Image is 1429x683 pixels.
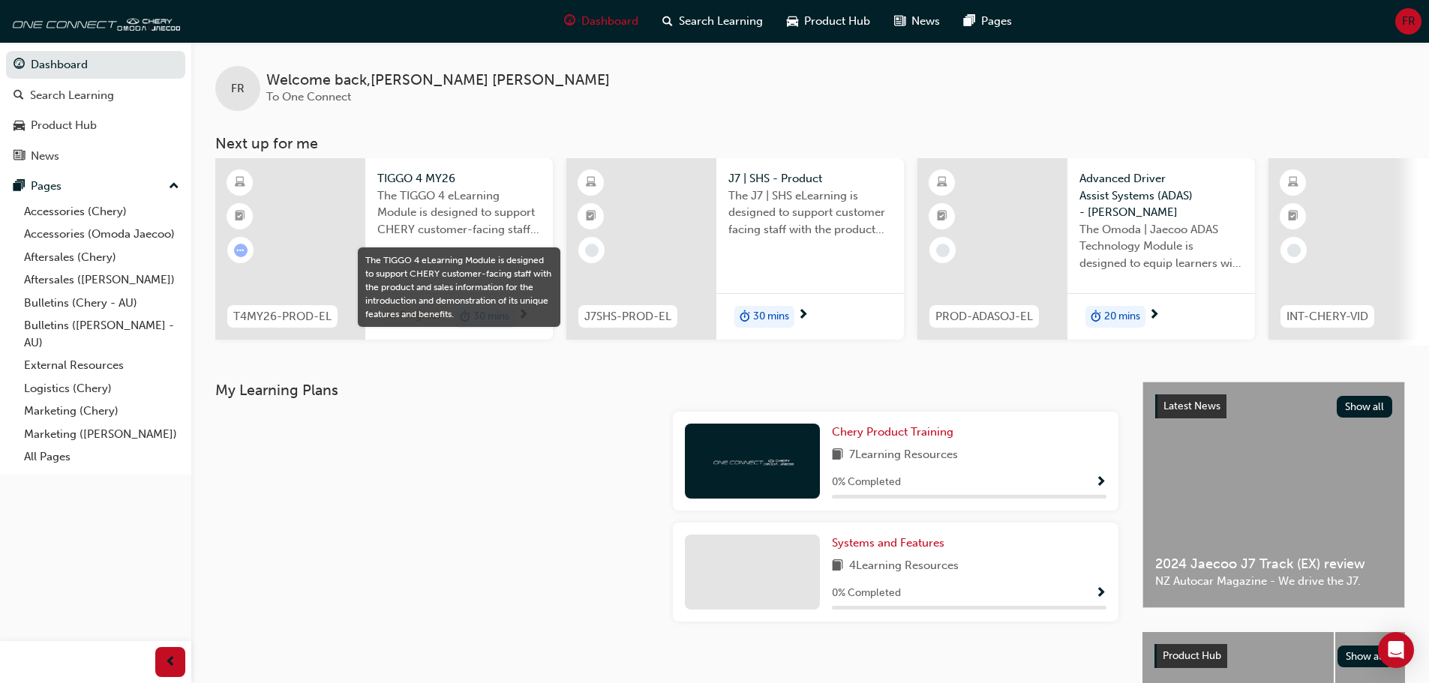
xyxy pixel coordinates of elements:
[215,382,1118,399] h3: My Learning Plans
[832,557,843,576] span: book-icon
[14,58,25,72] span: guage-icon
[586,173,596,193] span: learningResourceType_ELEARNING-icon
[6,112,185,139] a: Product Hub
[6,172,185,200] button: Pages
[981,13,1012,30] span: Pages
[215,158,553,340] a: T4MY26-PROD-ELTIGGO 4 MY26The TIGGO 4 eLearning Module is designed to support CHERY customer-faci...
[31,117,97,134] div: Product Hub
[797,309,809,322] span: next-icon
[377,170,541,187] span: TIGGO 4 MY26
[14,89,24,103] span: search-icon
[6,48,185,172] button: DashboardSearch LearningProduct HubNews
[6,142,185,170] a: News
[18,314,185,354] a: Bulletins ([PERSON_NAME] - AU)
[849,446,958,465] span: 7 Learning Resources
[585,244,599,257] span: learningRecordVerb_NONE-icon
[266,90,351,103] span: To One Connect
[1095,473,1106,492] button: Show Progress
[1095,587,1106,601] span: Show Progress
[191,135,1429,152] h3: Next up for me
[1287,244,1301,257] span: learningRecordVerb_NONE-icon
[18,200,185,223] a: Accessories (Chery)
[650,6,775,37] a: search-iconSearch Learning
[1091,307,1101,327] span: duration-icon
[832,474,901,491] span: 0 % Completed
[1148,309,1160,322] span: next-icon
[753,308,789,325] span: 30 mins
[18,377,185,400] a: Logistics (Chery)
[1402,13,1415,30] span: FR
[936,244,950,257] span: learningRecordVerb_NONE-icon
[937,173,947,193] span: learningResourceType_ELEARNING-icon
[18,223,185,246] a: Accessories (Omoda Jaecoo)
[6,82,185,109] a: Search Learning
[1337,396,1393,418] button: Show all
[566,158,904,340] a: J7SHS-PROD-ELJ7 | SHS - ProductThe J7 | SHS eLearning is designed to support customer facing staf...
[235,173,245,193] span: learningResourceType_ELEARNING-icon
[235,207,245,226] span: booktick-icon
[14,180,25,193] span: pages-icon
[849,557,959,576] span: 4 Learning Resources
[234,244,248,257] span: learningRecordVerb_ATTEMPT-icon
[1155,394,1392,418] a: Latest NewsShow all
[1286,308,1368,325] span: INT-CHERY-VID
[832,446,843,465] span: book-icon
[917,158,1255,340] a: PROD-ADASOJ-ELAdvanced Driver Assist Systems (ADAS) - [PERSON_NAME]The Omoda | Jaecoo ADAS Techno...
[365,253,553,321] div: The TIGGO 4 eLearning Module is designed to support CHERY customer-facing staff with the product ...
[1163,400,1220,412] span: Latest News
[586,207,596,226] span: booktick-icon
[8,6,180,36] img: oneconnect
[679,13,763,30] span: Search Learning
[711,454,794,468] img: oneconnect
[787,12,798,31] span: car-icon
[935,308,1033,325] span: PROD-ADASOJ-EL
[564,12,575,31] span: guage-icon
[18,268,185,292] a: Aftersales ([PERSON_NAME])
[1395,8,1421,34] button: FR
[804,13,870,30] span: Product Hub
[584,308,671,325] span: J7SHS-PROD-EL
[1142,382,1405,608] a: Latest NewsShow all2024 Jaecoo J7 Track (EX) reviewNZ Autocar Magazine - We drive the J7.
[832,535,950,552] a: Systems and Features
[1155,556,1392,573] span: 2024 Jaecoo J7 Track (EX) review
[1337,646,1394,667] button: Show all
[6,51,185,79] a: Dashboard
[169,177,179,196] span: up-icon
[266,72,610,89] span: Welcome back , [PERSON_NAME] [PERSON_NAME]
[233,308,332,325] span: T4MY26-PROD-EL
[18,400,185,423] a: Marketing (Chery)
[937,207,947,226] span: booktick-icon
[832,585,901,602] span: 0 % Completed
[165,653,176,672] span: prev-icon
[894,12,905,31] span: news-icon
[31,178,62,195] div: Pages
[1154,644,1393,668] a: Product HubShow all
[31,148,59,165] div: News
[377,187,541,238] span: The TIGGO 4 eLearning Module is designed to support CHERY customer-facing staff with the product ...
[18,246,185,269] a: Aftersales (Chery)
[14,119,25,133] span: car-icon
[14,150,25,163] span: news-icon
[832,424,959,441] a: Chery Product Training
[1079,170,1243,221] span: Advanced Driver Assist Systems (ADAS) - [PERSON_NAME]
[552,6,650,37] a: guage-iconDashboard
[1378,632,1414,668] div: Open Intercom Messenger
[231,80,245,97] span: FR
[775,6,882,37] a: car-iconProduct Hub
[1155,573,1392,590] span: NZ Autocar Magazine - We drive the J7.
[911,13,940,30] span: News
[1095,476,1106,490] span: Show Progress
[18,423,185,446] a: Marketing ([PERSON_NAME])
[740,307,750,327] span: duration-icon
[1079,221,1243,272] span: The Omoda | Jaecoo ADAS Technology Module is designed to equip learners with essential knowledge ...
[1163,649,1221,662] span: Product Hub
[882,6,952,37] a: news-iconNews
[18,292,185,315] a: Bulletins (Chery - AU)
[964,12,975,31] span: pages-icon
[18,354,185,377] a: External Resources
[1104,308,1140,325] span: 20 mins
[1288,207,1298,226] span: booktick-icon
[662,12,673,31] span: search-icon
